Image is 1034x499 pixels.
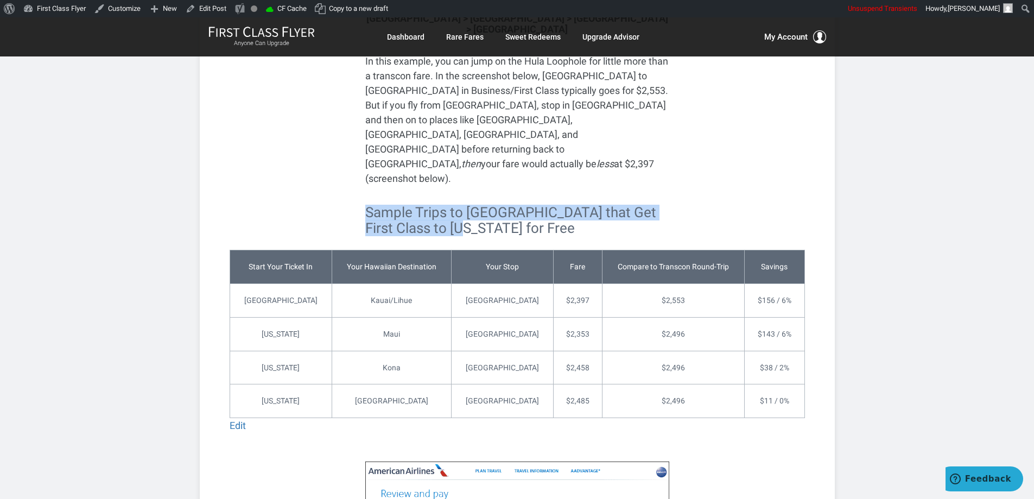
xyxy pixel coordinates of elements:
[208,26,315,48] a: First Class FlyerAnyone Can Upgrade
[745,351,804,384] td: $38 / 2%
[446,27,484,47] a: Rare Fares
[764,30,826,43] button: My Account
[745,317,804,351] td: $143 / 6%
[553,351,602,384] td: $2,458
[602,284,745,318] td: $2,553
[745,384,804,418] td: $11 / 0%
[848,4,917,12] span: Unsuspend Transients
[230,284,332,318] td: [GEOGRAPHIC_DATA]
[461,158,481,169] em: then
[602,250,745,284] td: Compare to Transcon Round-Trip
[553,317,602,351] td: $2,353
[230,384,332,418] td: [US_STATE]
[332,351,451,384] td: Kona
[387,27,424,47] a: Dashboard
[764,30,808,43] span: My Account
[602,351,745,384] td: $2,496
[208,26,315,37] img: First Class Flyer
[948,4,1000,12] span: [PERSON_NAME]
[597,158,614,169] em: less
[451,250,553,284] td: Your Stop
[230,420,246,431] a: Edit
[553,384,602,418] td: $2,485
[451,284,553,318] td: [GEOGRAPHIC_DATA]
[332,284,451,318] td: Kauai/Lihue
[745,250,804,284] td: Savings
[208,40,315,47] small: Anyone Can Upgrade
[946,466,1023,494] iframe: Opens a widget where you can find more information
[451,351,553,384] td: [GEOGRAPHIC_DATA]
[230,317,332,351] td: [US_STATE]
[230,250,332,284] td: Start Your Ticket In
[553,250,602,284] td: Fare
[745,284,804,318] td: $156 / 6%
[230,351,332,384] td: [US_STATE]
[332,384,451,418] td: [GEOGRAPHIC_DATA]
[602,384,745,418] td: $2,496
[365,54,669,186] p: In this example, you can jump on the Hula Loophole for little more than a transcon fare. In the s...
[602,317,745,351] td: $2,496
[332,250,451,284] td: Your Hawaiian Destination
[451,317,553,351] td: [GEOGRAPHIC_DATA]
[365,205,669,250] h2: Sample Trips to [GEOGRAPHIC_DATA] that Get First Class to [US_STATE] for Free
[451,384,553,418] td: [GEOGRAPHIC_DATA]
[553,284,602,318] td: $2,397
[582,27,639,47] a: Upgrade Advisor
[505,27,561,47] a: Sweet Redeems
[332,317,451,351] td: Maui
